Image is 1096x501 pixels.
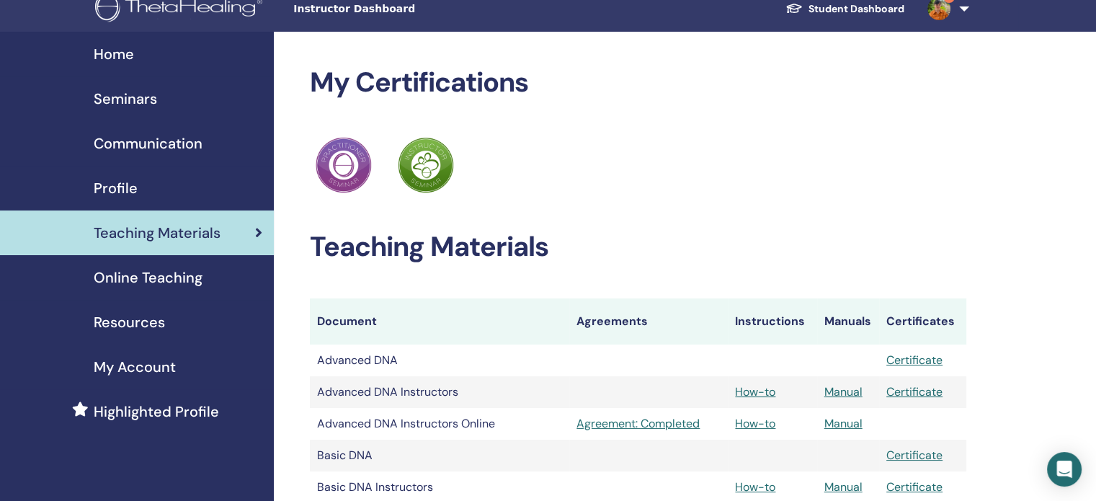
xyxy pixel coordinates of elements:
div: Open Intercom Messenger [1047,452,1082,487]
span: Resources [94,311,165,333]
td: Advanced DNA Instructors Online [310,408,569,440]
a: Manual [824,479,863,495]
img: Practitioner [316,137,372,193]
span: Online Teaching [94,267,202,288]
h2: My Certifications [310,66,966,99]
a: Certificate [886,479,943,495]
span: Communication [94,133,202,154]
h2: Teaching Materials [310,231,966,264]
a: Certificate [886,384,943,399]
td: Advanced DNA Instructors [310,376,569,408]
th: Certificates [879,298,966,345]
img: graduation-cap-white.svg [785,2,803,14]
th: Agreements [569,298,728,345]
a: Certificate [886,448,943,463]
a: How-to [735,479,775,495]
span: Instructor Dashboard [293,1,509,17]
a: Manual [824,384,863,399]
span: My Account [94,356,176,378]
a: Manual [824,416,863,431]
span: Highlighted Profile [94,401,219,422]
a: How-to [735,384,775,399]
img: Practitioner [398,137,454,193]
th: Instructions [728,298,816,345]
a: How-to [735,416,775,431]
th: Document [310,298,569,345]
td: Advanced DNA [310,345,569,376]
a: Certificate [886,353,943,368]
a: Agreement: Completed [576,415,721,433]
span: Profile [94,177,138,199]
th: Manuals [817,298,879,345]
span: Teaching Materials [94,222,220,244]
span: Home [94,43,134,65]
td: Basic DNA [310,440,569,471]
span: Seminars [94,88,157,110]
